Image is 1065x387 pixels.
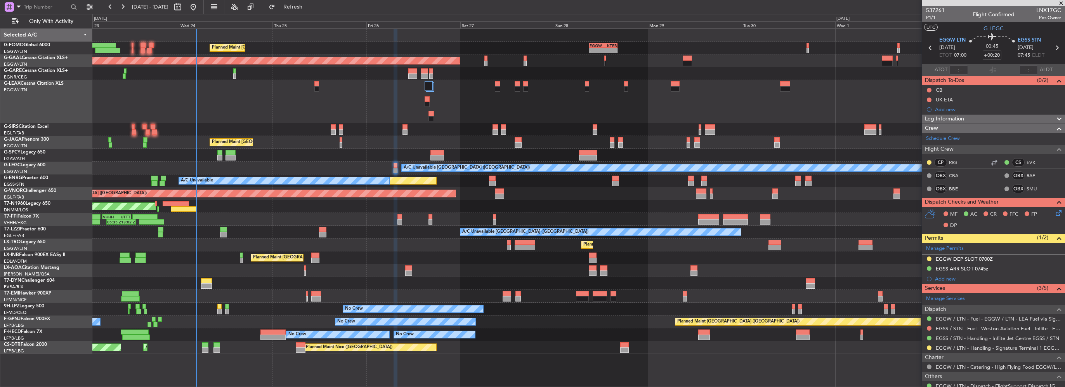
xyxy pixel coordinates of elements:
[4,130,24,136] a: EGLF/FAB
[121,220,135,224] div: 13:02 Z
[4,56,22,60] span: G-GAAL
[973,10,1015,19] div: Flight Confirmed
[85,21,179,28] div: Tue 23
[742,21,836,28] div: Tue 30
[1018,52,1030,59] span: 07:45
[20,19,82,24] span: Only With Activity
[4,335,24,341] a: LFPB/LBG
[934,185,947,193] div: OBX
[4,265,59,270] a: LX-AOACitation Mustang
[4,322,24,328] a: LFPB/LBG
[4,297,27,303] a: LFMN/NCE
[1009,211,1018,218] span: FFC
[1027,185,1044,192] a: SMU
[1031,211,1037,218] span: FP
[1037,284,1048,292] span: (3/5)
[949,65,968,75] input: --:--
[4,227,20,232] span: T7-LZZI
[590,43,603,48] div: EGGW
[9,15,84,28] button: Only With Activity
[648,21,742,28] div: Mon 29
[1036,14,1061,21] span: Pos Owner
[345,303,363,315] div: No Crew
[4,81,64,86] a: G-LEAXCessna Citation XLS
[4,342,21,347] span: CS-DTR
[949,159,966,166] a: RRS
[4,150,21,155] span: G-SPCY
[925,76,964,85] span: Dispatch To-Dos
[460,21,554,28] div: Sat 27
[4,74,27,80] a: EGNR/CEG
[4,188,23,193] span: G-VNOR
[4,227,46,232] a: T7-LZZIPraetor 600
[926,245,964,253] a: Manage Permits
[4,43,50,47] a: G-FOMOGlobal 6000
[1012,158,1025,167] div: CS
[4,194,24,200] a: EGLF/FAB
[554,21,648,28] div: Sun 28
[1018,44,1034,52] span: [DATE]
[4,169,27,174] a: EGGW/LTN
[603,48,617,53] div: -
[936,96,953,103] div: UK ETA
[939,52,952,59] span: ETOT
[925,115,964,124] span: Leg Information
[939,37,966,44] span: EGGW LTN
[4,68,22,73] span: G-GARE
[590,48,603,53] div: -
[926,295,965,303] a: Manage Services
[934,158,947,167] div: CP
[1027,159,1044,166] a: EVK
[954,52,966,59] span: 07:00
[936,364,1061,370] a: EGGW / LTN - Catering - High Flying Food EGGW/LTN
[4,265,22,270] span: LX-AOA
[936,87,942,93] div: CB
[986,43,998,51] span: 00:45
[836,16,850,22] div: [DATE]
[925,305,946,314] span: Dispatch
[179,21,273,28] div: Wed 24
[181,175,213,187] div: A/C Unavailable
[4,214,17,219] span: T7-FFI
[4,348,24,354] a: LFPB/LBG
[925,372,942,381] span: Others
[583,239,706,251] div: Planned Maint [GEOGRAPHIC_DATA] ([GEOGRAPHIC_DATA])
[936,265,988,272] div: EGSS ARR SLOT 0745z
[4,81,21,86] span: G-LEAX
[4,284,23,290] a: EVRA/RIX
[253,252,375,263] div: Planned Maint [GEOGRAPHIC_DATA] ([GEOGRAPHIC_DATA])
[396,329,414,340] div: No Crew
[4,240,45,244] a: LX-TROLegacy 650
[4,176,22,180] span: G-ENRG
[366,21,460,28] div: Fri 26
[4,220,27,226] a: VHHH/HKG
[935,275,1061,282] div: Add new
[103,214,116,219] div: VHHH
[4,240,21,244] span: LX-TRO
[404,162,530,174] div: A/C Unavailable [GEOGRAPHIC_DATA] ([GEOGRAPHIC_DATA])
[4,278,55,283] a: T7-DYNChallenger 604
[4,87,27,93] a: EGGW/LTN
[4,43,24,47] span: G-FOMO
[925,145,954,154] span: Flight Crew
[4,278,21,283] span: T7-DYN
[936,345,1061,351] a: EGGW / LTN - Handling - Signature Terminal 1 EGGW / LTN
[4,56,68,60] a: G-GAALCessna Citation XLS+
[117,214,130,219] div: UTTT
[146,342,185,353] div: Planned Maint Sofia
[835,21,929,28] div: Wed 1
[4,201,26,206] span: T7-N1960
[4,271,50,277] a: [PERSON_NAME]/QSA
[925,124,938,133] span: Crew
[950,222,957,230] span: DP
[925,284,945,293] span: Services
[925,353,944,362] span: Charter
[1032,52,1044,59] span: ELDT
[936,316,1061,322] a: EGGW / LTN - Fuel - EGGW / LTN - LEA Fuel via Signature in EGGW
[949,185,966,192] a: BBE
[4,143,27,149] a: EGGW/LTN
[925,234,943,243] span: Permits
[4,329,21,334] span: F-HECD
[272,21,366,28] div: Thu 25
[1012,185,1025,193] div: OBX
